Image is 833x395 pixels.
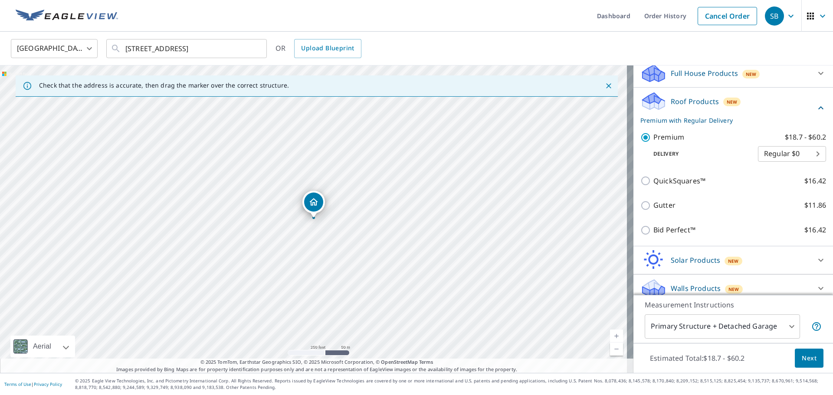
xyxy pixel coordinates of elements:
[645,300,822,310] p: Measurement Instructions
[758,142,826,166] div: Regular $0
[419,359,433,365] a: Terms
[11,36,98,61] div: [GEOGRAPHIC_DATA]
[16,10,118,23] img: EV Logo
[610,343,623,356] a: Current Level 17, Zoom Out
[640,250,826,271] div: Solar ProductsNew
[640,63,826,84] div: Full House ProductsNew
[640,278,826,299] div: Walls ProductsNew
[811,321,822,332] span: Your report will include the primary structure and a detached garage if one exists.
[671,96,719,107] p: Roof Products
[653,225,695,235] p: Bid Perfect™
[640,91,826,125] div: Roof ProductsNewPremium with Regular Delivery
[302,191,325,218] div: Dropped pin, building 1, Residential property, 43 Wilton Rd W Ridgefield, CT 06877
[671,283,721,294] p: Walls Products
[653,132,684,143] p: Premium
[795,349,823,368] button: Next
[746,71,757,78] span: New
[728,286,739,293] span: New
[671,68,738,78] p: Full House Products
[200,359,433,366] span: © 2025 TomTom, Earthstar Geographics SIO, © 2025 Microsoft Corporation, ©
[728,258,739,264] span: New
[785,132,826,143] p: $18.7 - $60.2
[653,200,676,211] p: Gutter
[30,336,54,357] div: Aerial
[34,381,62,387] a: Privacy Policy
[275,39,361,58] div: OR
[653,176,705,186] p: QuickSquares™
[301,43,354,54] span: Upload Blueprint
[640,150,758,158] p: Delivery
[125,36,249,61] input: Search by address or latitude-longitude
[804,176,826,186] p: $16.42
[804,225,826,235] p: $16.42
[603,80,614,91] button: Close
[610,330,623,343] a: Current Level 17, Zoom In
[802,353,817,364] span: Next
[643,349,751,368] p: Estimated Total: $18.7 - $60.2
[804,200,826,211] p: $11.86
[4,382,62,387] p: |
[645,314,800,339] div: Primary Structure + Detached Garage
[727,98,738,105] span: New
[75,378,829,391] p: © 2025 Eagle View Technologies, Inc. and Pictometry International Corp. All Rights Reserved. Repo...
[294,39,361,58] a: Upload Blueprint
[381,359,417,365] a: OpenStreetMap
[640,116,816,125] p: Premium with Regular Delivery
[698,7,757,25] a: Cancel Order
[671,255,720,265] p: Solar Products
[4,381,31,387] a: Terms of Use
[10,336,75,357] div: Aerial
[39,82,289,89] p: Check that the address is accurate, then drag the marker over the correct structure.
[765,7,784,26] div: SB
